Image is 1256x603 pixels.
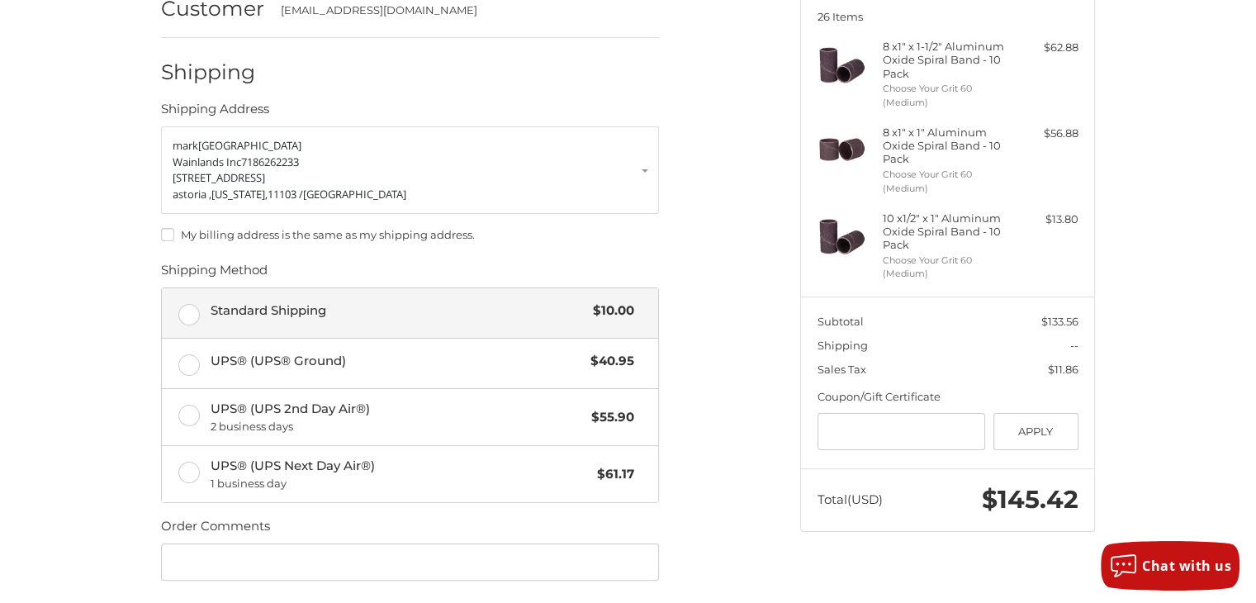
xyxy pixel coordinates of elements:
h4: 8 x 1" x 1" Aluminum Oxide Spiral Band - 10 Pack [883,126,1009,166]
span: Total (USD) [818,491,883,507]
h4: 8 x 1" x 1-1/2" Aluminum Oxide Spiral Band - 10 Pack [883,40,1009,80]
label: My billing address is the same as my shipping address. [161,228,659,241]
span: $10.00 [585,301,634,320]
button: Chat with us [1101,541,1239,591]
button: Apply [993,413,1078,450]
span: $55.90 [583,408,634,427]
span: 11103 / [268,187,303,202]
h4: 10 x 1/2" x 1" Aluminum Oxide Spiral Band - 10 Pack [883,211,1009,252]
span: Shipping [818,339,868,352]
span: Subtotal [818,315,864,328]
span: [GEOGRAPHIC_DATA] [303,187,406,202]
span: $145.42 [982,484,1078,515]
div: $62.88 [1013,40,1078,56]
legend: Shipping Method [161,261,268,287]
li: Choose Your Grit 60 (Medium) [883,254,1009,281]
span: Chat with us [1142,557,1231,575]
h3: 26 Items [818,10,1078,23]
div: $13.80 [1013,211,1078,228]
span: $40.95 [582,352,634,371]
span: $61.17 [589,465,634,484]
input: Gift Certificate or Coupon Code [818,413,986,450]
span: [GEOGRAPHIC_DATA] [198,138,301,153]
span: [US_STATE], [211,187,268,202]
span: $133.56 [1041,315,1078,328]
li: Choose Your Grit 60 (Medium) [883,168,1009,195]
span: Sales Tax [818,363,866,376]
legend: Order Comments [161,517,270,544]
span: Wainlands Inc [173,154,241,169]
span: 7186262233 [241,154,299,169]
span: Standard Shipping [211,301,585,320]
h2: Shipping [161,59,258,85]
span: 2 business days [211,419,584,435]
div: Coupon/Gift Certificate [818,389,1078,406]
span: [STREET_ADDRESS] [173,170,265,185]
legend: Shipping Address [161,100,269,126]
span: 1 business day [211,476,590,492]
div: [EMAIL_ADDRESS][DOMAIN_NAME] [281,2,643,19]
span: astoria , [173,187,211,202]
div: $56.88 [1013,126,1078,142]
li: Choose Your Grit 60 (Medium) [883,82,1009,109]
span: UPS® (UPS Next Day Air®) [211,457,590,491]
span: $11.86 [1048,363,1078,376]
span: -- [1070,339,1078,352]
span: UPS® (UPS® Ground) [211,352,583,371]
span: UPS® (UPS 2nd Day Air®) [211,400,584,434]
span: mark [173,138,198,153]
a: Enter or select a different address [161,126,659,214]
